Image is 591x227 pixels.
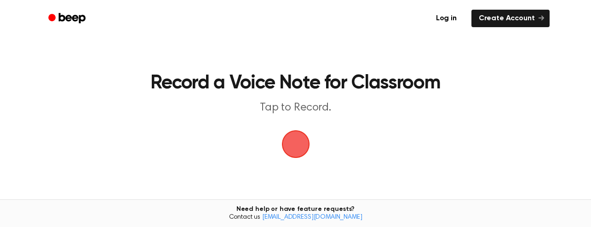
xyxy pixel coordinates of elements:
[471,10,550,27] a: Create Account
[99,74,492,93] h1: Record a Voice Note for Classroom
[262,214,362,221] a: [EMAIL_ADDRESS][DOMAIN_NAME]
[427,8,466,29] a: Log in
[119,100,472,116] p: Tap to Record.
[6,214,585,222] span: Contact us
[42,10,94,28] a: Beep
[282,130,310,158] img: Beep Logo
